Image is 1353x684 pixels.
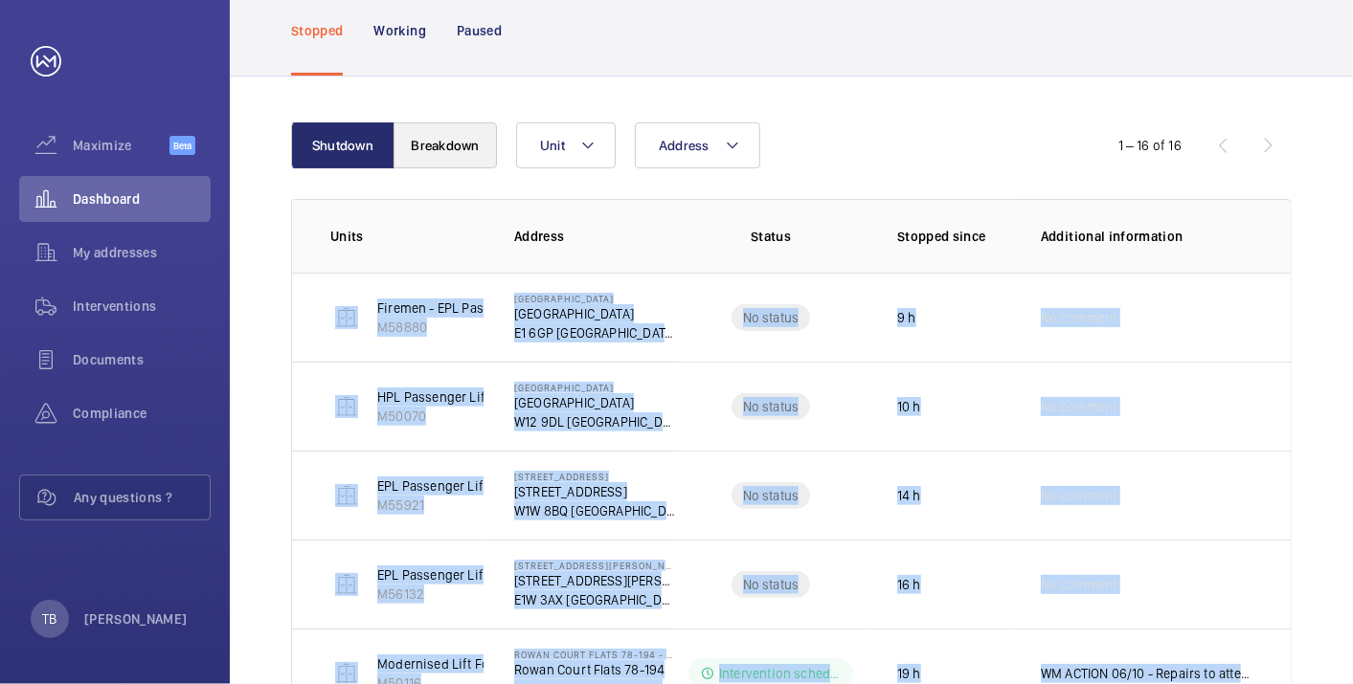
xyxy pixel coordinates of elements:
[1041,664,1252,683] p: WM ACTION 06/10 - Repairs to attend [DATE] to release safety gear
[377,496,487,515] p: M55921
[635,122,760,168] button: Address
[514,571,675,590] p: [STREET_ADDRESS][PERSON_NAME]
[377,298,578,318] p: Firemen - EPL Passenger Lift 2 RH
[514,323,675,342] p: E1 6GP [GEOGRAPHIC_DATA]
[457,21,502,40] p: Paused
[377,387,489,407] p: HPL Passenger Lift
[688,227,853,246] p: Status
[377,407,489,426] p: M50070
[743,308,800,327] p: No status
[514,304,675,323] p: [GEOGRAPHIC_DATA]
[1041,308,1117,327] span: No comment
[514,501,675,520] p: W1W 8BQ [GEOGRAPHIC_DATA]
[84,609,188,629] p: [PERSON_NAME]
[897,664,921,683] p: 19 h
[514,227,675,246] p: Address
[335,306,358,329] img: elevator.svg
[169,136,195,155] span: Beta
[516,122,616,168] button: Unit
[743,397,800,416] p: No status
[514,471,675,482] p: [STREET_ADDRESS]
[514,660,675,679] p: Rowan Court Flats 78-194
[291,21,343,40] p: Stopped
[514,482,675,501] p: [STREET_ADDRESS]
[377,654,677,673] p: Modernised Lift For Fire Services - LEFT HAND LIFT
[719,664,842,683] p: Intervention scheduled
[291,122,395,168] button: Shutdown
[42,609,56,629] p: TB
[1041,227,1252,246] p: Additional information
[1041,397,1117,416] span: No comment
[394,122,497,168] button: Breakdown
[373,21,425,40] p: Working
[335,484,358,507] img: elevator.svg
[540,138,565,153] span: Unit
[1041,575,1117,594] span: No comment
[897,575,921,594] p: 16 h
[74,488,210,507] span: Any questions ?
[897,308,916,327] p: 9 h
[897,486,921,505] p: 14 h
[514,560,675,571] p: [STREET_ADDRESS][PERSON_NAME]
[377,585,487,604] p: M56132
[514,393,675,412] p: [GEOGRAPHIC_DATA]
[743,575,800,594] p: No status
[73,404,211,423] span: Compliance
[377,318,578,337] p: M58880
[897,397,921,416] p: 10 h
[377,476,487,496] p: EPL Passenger Lift
[514,649,675,660] p: Rowan Court Flats 78-194 - High Risk Building
[1118,136,1182,155] div: 1 – 16 of 16
[335,573,358,596] img: elevator.svg
[1041,486,1117,505] span: No comment
[73,136,169,155] span: Maximize
[514,293,675,304] p: [GEOGRAPHIC_DATA]
[514,590,675,609] p: E1W 3AX [GEOGRAPHIC_DATA]
[514,382,675,393] p: [GEOGRAPHIC_DATA]
[73,189,211,209] span: Dashboard
[335,395,358,418] img: elevator.svg
[73,297,211,316] span: Interventions
[377,565,487,585] p: EPL Passenger Lift
[73,350,211,369] span: Documents
[73,243,211,262] span: My addresses
[743,486,800,505] p: No status
[330,227,484,246] p: Units
[514,412,675,431] p: W12 9DL [GEOGRAPHIC_DATA]
[897,227,1010,246] p: Stopped since
[659,138,710,153] span: Address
